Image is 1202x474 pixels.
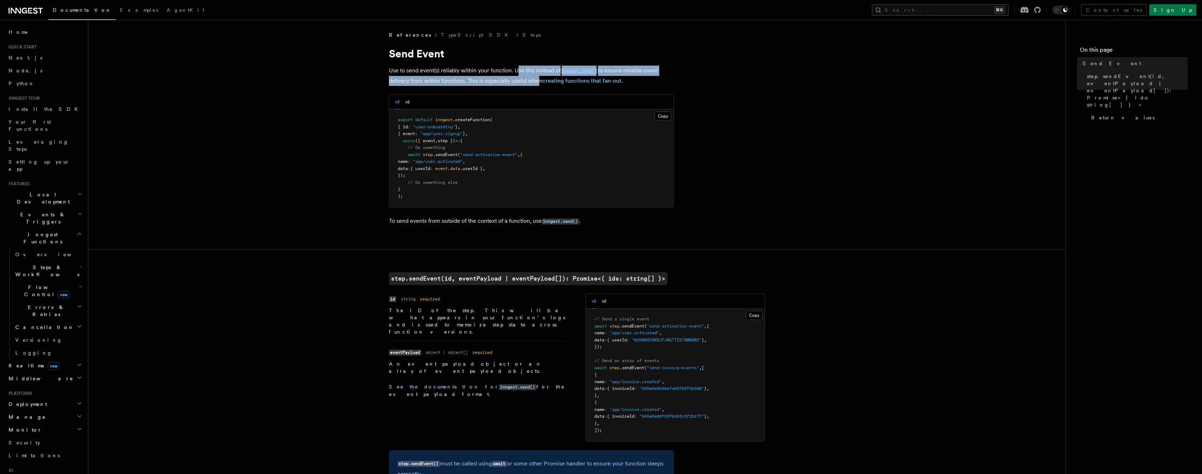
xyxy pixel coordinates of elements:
span: "send-activation-event" [647,324,704,329]
span: , [707,414,709,419]
span: , [662,407,664,412]
span: , [597,393,599,398]
span: // Do something [408,145,445,150]
span: .sendEvent [619,365,644,370]
span: { [594,400,597,405]
button: v3 [592,294,596,309]
span: { [707,324,709,329]
a: Contact sales [1081,4,1146,16]
a: Send Event [1080,57,1188,70]
span: { id [398,124,408,129]
span: // Send an array of events [594,358,659,363]
span: Return values [1091,114,1155,121]
a: Next.js [6,51,84,64]
span: Documentation [53,7,111,13]
span: , [458,124,460,129]
span: "645e9e024befa68763f5b500" [639,386,704,391]
span: } [702,338,704,342]
span: Quick start [6,44,37,50]
button: Events & Triggers [6,208,84,228]
span: : [634,386,637,391]
span: , [662,379,664,384]
span: Setting up your app [9,159,70,172]
a: Security [6,436,84,449]
span: , [704,338,707,342]
span: inngest [435,117,453,122]
button: v2 [602,294,607,309]
span: Versioning [15,337,62,343]
dd: string [401,296,416,302]
span: // Send a single event [594,316,649,321]
span: , [707,386,709,391]
span: "send-invoice-events" [647,365,699,370]
dd: required [472,350,492,355]
a: Sign Up [1149,4,1196,16]
span: Platform [6,391,32,396]
span: { event [398,131,415,136]
span: [ [702,365,704,370]
span: "app/invoice.created" [609,379,662,384]
span: await [408,152,420,157]
span: step [609,365,619,370]
a: Install the SDK [6,103,84,115]
a: Python [6,77,84,90]
span: // Do something else [408,180,458,185]
span: . [448,166,450,171]
p: The ID of the step. This will be what appears in your function's logs and is used to memoize step... [389,307,568,335]
a: Examples [116,2,162,19]
span: Install the SDK [9,106,82,112]
span: } [463,131,465,136]
span: "user-onboarding" [413,124,455,129]
a: inngest.send() [561,67,598,74]
span: Node.js [9,68,42,73]
span: Features [6,181,30,187]
span: name [594,379,604,384]
span: "01H08SEAXBJFJNGTTZ5TAWB0BD" [632,338,702,342]
dd: object | object[] [426,350,468,355]
span: new [48,362,59,370]
span: new [58,291,69,299]
span: await [594,324,607,329]
span: , [463,159,465,164]
a: Steps [522,31,541,38]
kbd: ⌘K [994,6,1004,14]
button: v3 [395,95,400,109]
span: Send Event [1083,60,1141,67]
span: name [594,330,604,335]
span: .sendEvent [619,324,644,329]
span: ( [458,152,460,157]
code: step.sendEvent() [397,461,440,467]
span: .sendEvent [433,152,458,157]
span: default [415,117,433,122]
span: "app/user.activated" [413,159,463,164]
span: step }) [438,138,455,143]
a: See the documentation forinngest.send() [389,384,536,390]
span: : [604,330,607,335]
span: : [604,407,607,412]
span: { userId [410,166,430,171]
span: await [594,365,607,370]
span: Logging [15,350,52,356]
span: Examples [120,7,158,13]
span: { invoiceId [607,414,634,419]
span: name [398,159,408,164]
span: "app/user.activated" [609,330,659,335]
a: step.sendEvent(id, eventPayload | eventPayload[]): Promise<{ ids: string[] }> [389,272,667,285]
span: }); [398,173,405,178]
button: Manage [6,411,84,423]
span: : [415,131,418,136]
span: { userId [607,338,627,342]
span: async [403,138,415,143]
a: Node.js [6,64,84,77]
span: , [435,138,438,143]
span: ( [644,324,647,329]
a: creating functions that fan-out [542,77,621,84]
button: Inngest Functions [6,228,84,248]
h1: Send Event [389,47,674,60]
span: ({ event [415,138,435,143]
code: inngest.send() [499,384,536,390]
span: ]); [594,428,602,433]
span: ( [644,365,647,370]
span: Deployment [6,401,47,408]
span: => [455,138,460,143]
